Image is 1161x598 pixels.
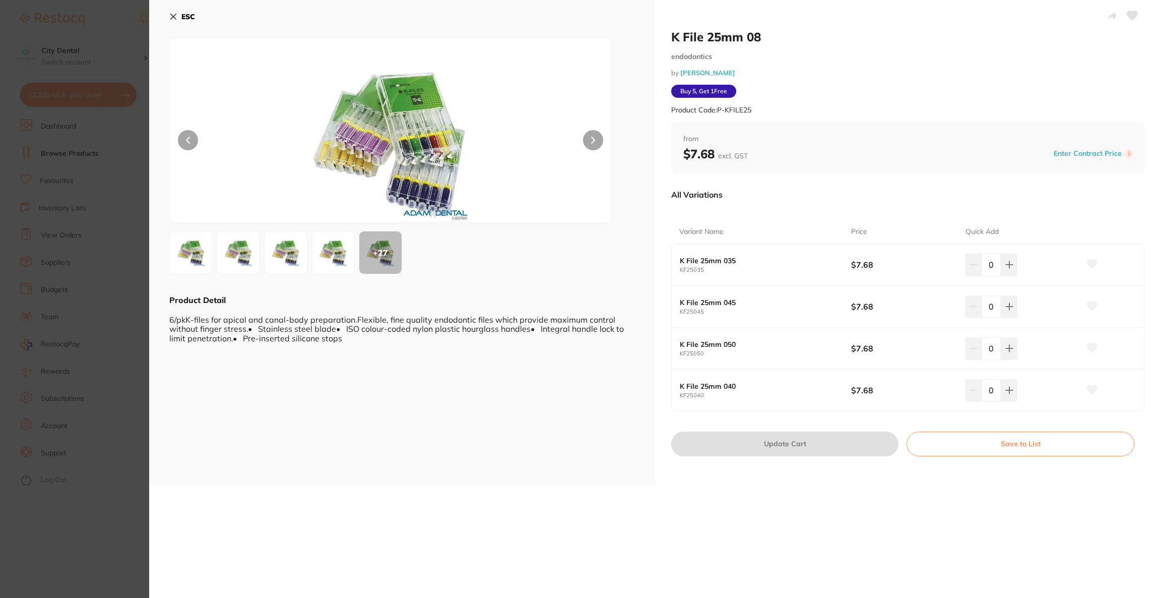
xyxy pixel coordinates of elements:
[680,267,851,273] small: KF25035
[851,227,867,237] p: Price
[683,134,1133,144] span: from
[671,52,1145,61] small: endodontics
[671,106,751,114] small: Product Code: P-KFILE25
[680,382,834,390] b: K File 25mm 040
[671,85,736,98] span: Buy 5, Get 1 Free
[965,227,999,237] p: Quick Add
[671,432,898,456] button: Update Cart
[680,350,851,357] small: KF25050
[680,309,851,315] small: KF25045
[851,343,954,354] b: $7.68
[851,259,954,270] b: $7.68
[169,295,226,305] b: Product Detail
[1051,149,1125,158] button: Enter Contract Price
[1125,150,1133,158] label: i
[679,227,724,237] p: Variant Name
[169,306,635,343] div: 6/pkK-files for apical and canal-body preparation.Flexible, fine quality endodontic files which p...
[169,8,195,25] button: ESC
[680,392,851,399] small: KF25040
[359,231,402,274] div: + 27
[851,385,954,396] b: $7.68
[173,234,209,271] img: MDYuanBn
[268,234,304,271] img: MTAuanBn
[220,234,256,271] img: MDguanBn
[907,432,1134,456] button: Save to List
[851,301,954,312] b: $7.68
[680,257,834,265] b: K File 25mm 035
[671,69,1145,77] small: by
[359,231,402,274] button: +27
[671,29,1145,44] h2: K File 25mm 08
[680,69,735,77] a: [PERSON_NAME]
[680,298,834,307] b: K File 25mm 045
[181,12,195,21] b: ESC
[671,190,723,200] p: All Variations
[680,340,834,348] b: K File 25mm 050
[315,234,351,271] img: MTUuanBn
[258,63,523,222] img: MDYuanBn
[683,146,748,161] b: $7.68
[718,151,748,160] span: excl. GST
